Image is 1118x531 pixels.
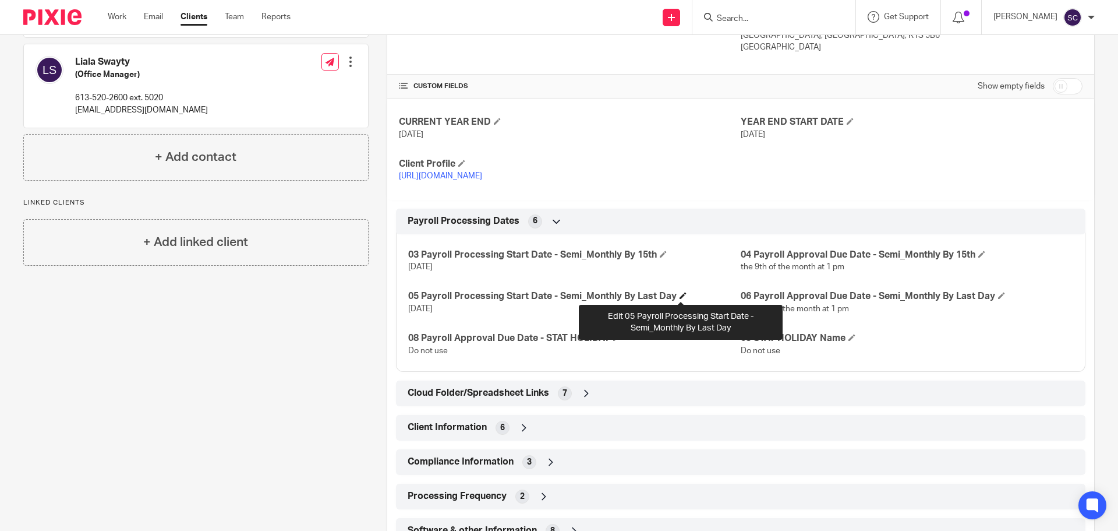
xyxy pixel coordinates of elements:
[399,158,741,170] h4: Client Profile
[741,116,1082,128] h4: YEAR END START DATE
[993,11,1057,23] p: [PERSON_NAME]
[36,56,63,84] img: svg%3E
[741,347,780,355] span: Do not use
[741,249,1073,261] h4: 04 Payroll Approval Due Date - Semi_Monthly By 15th
[408,249,741,261] h4: 03 Payroll Processing Start Date - Semi_Monthly By 15th
[741,263,844,271] span: the 9th of the month at 1 pm
[155,148,236,166] h4: + Add contact
[399,131,423,139] span: [DATE]
[408,490,507,502] span: Processing Frequency
[408,421,487,434] span: Client Information
[23,9,82,25] img: Pixie
[181,11,207,23] a: Clients
[741,332,1073,344] h4: 09 STAT HOLIDAY Name
[108,11,126,23] a: Work
[562,388,567,399] span: 7
[408,456,514,468] span: Compliance Information
[143,233,248,251] h4: + Add linked client
[75,69,208,80] h5: (Office Manager)
[741,41,1082,53] p: [GEOGRAPHIC_DATA]
[408,215,519,227] span: Payroll Processing Dates
[1063,8,1082,27] img: svg%3E
[144,11,163,23] a: Email
[741,305,849,313] span: the 25th of the month at 1 pm
[408,305,433,313] span: [DATE]
[408,347,448,355] span: Do not use
[716,14,820,24] input: Search
[408,290,741,303] h4: 05 Payroll Processing Start Date - Semi_Monthly By Last Day
[500,422,505,434] span: 6
[741,131,765,139] span: [DATE]
[261,11,291,23] a: Reports
[23,198,369,208] p: Linked clients
[225,11,244,23] a: Team
[399,82,741,91] h4: CUSTOM FIELDS
[408,387,549,399] span: Cloud Folder/Spreadsheet Links
[884,13,929,21] span: Get Support
[741,290,1073,303] h4: 06 Payroll Approval Due Date - Semi_Monthly By Last Day
[399,116,741,128] h4: CURRENT YEAR END
[978,80,1045,92] label: Show empty fields
[408,332,741,344] h4: 08 Payroll Approval Due Date - STAT HOLIDAY
[75,104,208,116] p: [EMAIL_ADDRESS][DOMAIN_NAME]
[520,491,525,502] span: 2
[399,172,482,180] a: [URL][DOMAIN_NAME]
[527,456,532,468] span: 3
[75,92,208,104] p: 613-520-2600 ext. 5020
[741,30,1082,41] p: [GEOGRAPHIC_DATA], [GEOGRAPHIC_DATA], K1S 5B6
[75,56,208,68] h4: Liala Swayty
[533,215,537,227] span: 6
[408,263,433,271] span: [DATE]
